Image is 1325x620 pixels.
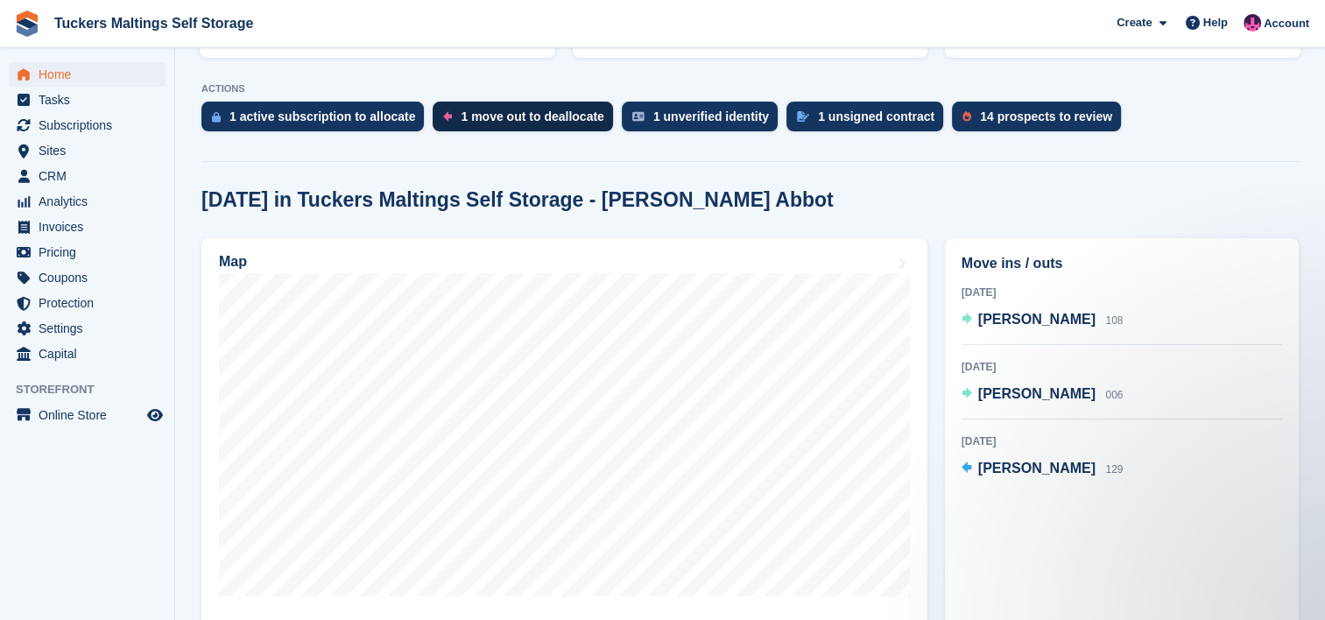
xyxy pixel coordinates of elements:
[39,113,144,137] span: Subscriptions
[9,265,166,290] a: menu
[39,62,144,87] span: Home
[978,312,1096,327] span: [PERSON_NAME]
[443,111,452,122] img: move_outs_to_deallocate_icon-f764333ba52eb49d3ac5e1228854f67142a1ed5810a6f6cc68b1a99e826820c5.svg
[39,403,144,427] span: Online Store
[39,265,144,290] span: Coupons
[39,138,144,163] span: Sites
[962,111,971,122] img: prospect-51fa495bee0391a8d652442698ab0144808aea92771e9ea1ae160a38d050c398.svg
[962,458,1124,481] a: [PERSON_NAME] 129
[9,164,166,188] a: menu
[16,381,174,398] span: Storefront
[1244,14,1261,32] img: Rosie Yates
[9,189,166,214] a: menu
[962,309,1124,332] a: [PERSON_NAME] 108
[962,433,1282,449] div: [DATE]
[201,83,1299,95] p: ACTIONS
[39,88,144,112] span: Tasks
[786,102,952,140] a: 1 unsigned contract
[980,109,1112,123] div: 14 prospects to review
[219,254,247,270] h2: Map
[9,316,166,341] a: menu
[962,253,1282,274] h2: Move ins / outs
[978,461,1096,476] span: [PERSON_NAME]
[1105,314,1123,327] span: 108
[9,62,166,87] a: menu
[9,291,166,315] a: menu
[201,188,834,212] h2: [DATE] in Tuckers Maltings Self Storage - [PERSON_NAME] Abbot
[9,240,166,264] a: menu
[47,9,260,38] a: Tuckers Maltings Self Storage
[39,316,144,341] span: Settings
[1105,389,1123,401] span: 006
[962,384,1124,406] a: [PERSON_NAME] 006
[1105,463,1123,476] span: 129
[433,102,621,140] a: 1 move out to deallocate
[201,102,433,140] a: 1 active subscription to allocate
[1203,14,1228,32] span: Help
[39,164,144,188] span: CRM
[797,111,809,122] img: contract_signature_icon-13c848040528278c33f63329250d36e43548de30e8caae1d1a13099fd9432cc5.svg
[9,403,166,427] a: menu
[1264,15,1309,32] span: Account
[818,109,934,123] div: 1 unsigned contract
[39,291,144,315] span: Protection
[229,109,415,123] div: 1 active subscription to allocate
[962,359,1282,375] div: [DATE]
[14,11,40,37] img: stora-icon-8386f47178a22dfd0bd8f6a31ec36ba5ce8667c1dd55bd0f319d3a0aa187defe.svg
[144,405,166,426] a: Preview store
[632,111,645,122] img: verify_identity-adf6edd0f0f0b5bbfe63781bf79b02c33cf7c696d77639b501bdc392416b5a36.svg
[622,102,786,140] a: 1 unverified identity
[1117,14,1152,32] span: Create
[653,109,769,123] div: 1 unverified identity
[9,88,166,112] a: menu
[9,342,166,366] a: menu
[39,189,144,214] span: Analytics
[39,240,144,264] span: Pricing
[461,109,603,123] div: 1 move out to deallocate
[39,215,144,239] span: Invoices
[9,138,166,163] a: menu
[9,113,166,137] a: menu
[952,102,1130,140] a: 14 prospects to review
[978,386,1096,401] span: [PERSON_NAME]
[9,215,166,239] a: menu
[962,285,1282,300] div: [DATE]
[39,342,144,366] span: Capital
[212,111,221,123] img: active_subscription_to_allocate_icon-d502201f5373d7db506a760aba3b589e785aa758c864c3986d89f69b8ff3...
